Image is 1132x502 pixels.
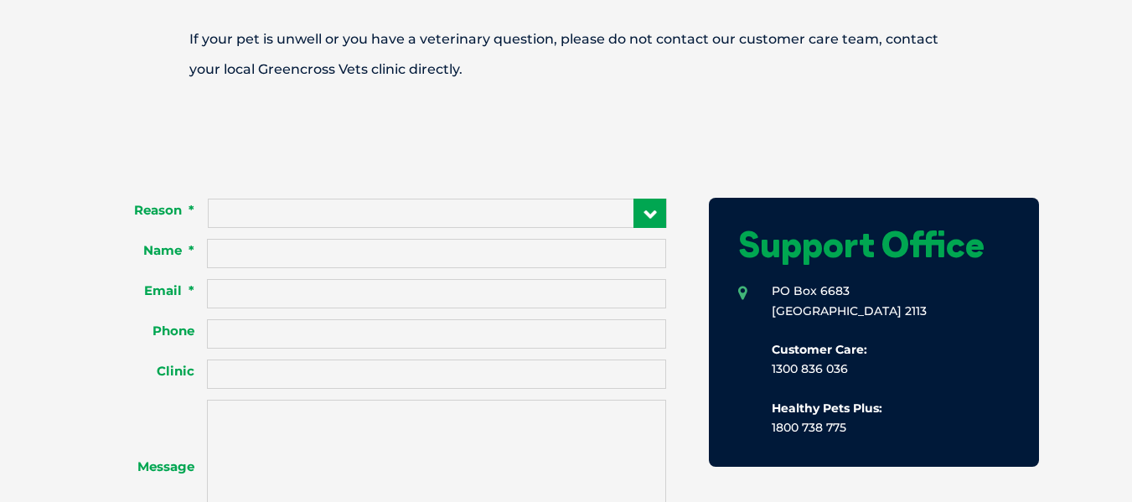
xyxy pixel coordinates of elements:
[738,227,1010,262] h1: Support Office
[93,282,208,299] label: Email
[738,282,1010,437] li: PO Box 6683 [GEOGRAPHIC_DATA] 2113 1300 836 036 1800 738 775
[93,458,208,475] label: Message
[772,401,882,416] b: Healthy Pets Plus:
[93,323,208,339] label: Phone
[131,24,1002,85] p: If your pet is unwell or you have a veterinary question, please do not contact our customer care ...
[772,342,867,357] b: Customer Care:
[93,202,208,219] label: Reason
[93,363,208,380] label: Clinic
[93,242,208,259] label: Name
